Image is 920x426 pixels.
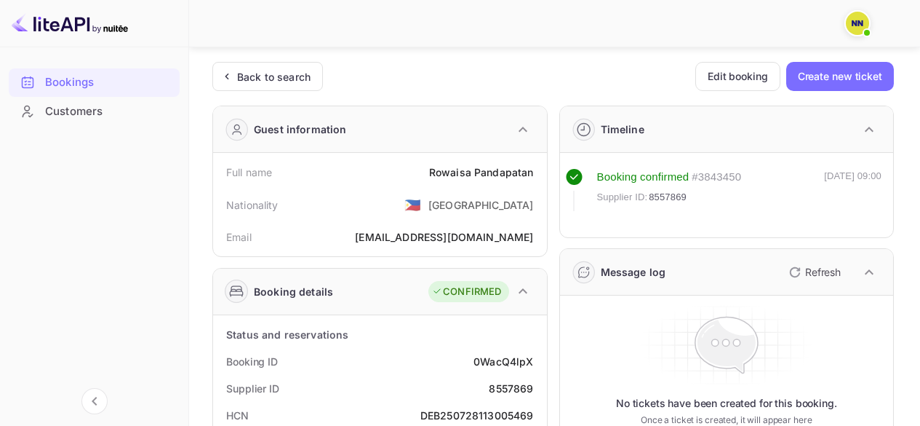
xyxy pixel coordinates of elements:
div: Status and reservations [226,327,348,342]
button: Collapse navigation [81,388,108,414]
p: Refresh [805,264,841,280]
div: Customers [45,103,172,120]
div: Email [226,229,252,245]
div: Booking details [254,284,333,299]
div: Nationality [226,197,279,213]
div: Bookings [45,74,172,91]
img: LiteAPI logo [12,12,128,35]
div: 0WacQ4lpX [473,354,533,369]
div: 8557869 [489,381,533,396]
div: Supplier ID [226,381,279,396]
div: Back to search [237,69,311,84]
div: # 3843450 [692,169,741,186]
div: DEB250728113005469 [420,408,534,423]
div: Guest information [254,122,347,137]
div: Booking ID [226,354,278,369]
div: [GEOGRAPHIC_DATA] [428,197,534,213]
button: Create new ticket [786,62,894,91]
div: Rowaisa Pandapatan [429,165,534,180]
div: Customers [9,98,180,126]
a: Customers [9,98,180,125]
div: CONFIRMED [432,285,501,299]
p: No tickets have been created for this booking. [616,396,837,411]
div: Full name [226,165,272,180]
div: Bookings [9,68,180,97]
div: HCN [226,408,249,423]
div: [EMAIL_ADDRESS][DOMAIN_NAME] [355,229,533,245]
img: N/A N/A [846,12,869,35]
button: Refresh [780,261,847,284]
span: Supplier ID: [597,190,648,205]
div: Booking confirmed [597,169,689,186]
div: Timeline [601,122,644,137]
div: Message log [601,264,666,280]
button: Edit booking [695,62,780,91]
span: United States [404,192,421,218]
span: 8557869 [649,190,687,205]
div: [DATE] 09:00 [824,169,881,211]
a: Bookings [9,68,180,95]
